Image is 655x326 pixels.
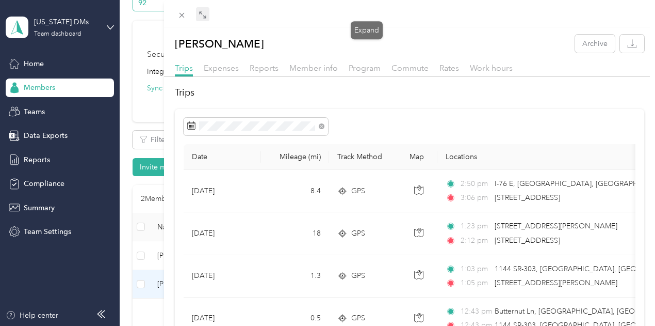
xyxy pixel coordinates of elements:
span: GPS [351,270,365,282]
span: GPS [351,228,365,239]
th: Date [184,144,261,170]
td: [DATE] [184,170,261,212]
span: 1:05 pm [461,277,490,289]
th: Map [401,144,437,170]
span: Reports [250,63,279,73]
span: 3:06 pm [461,192,490,204]
span: Program [349,63,381,73]
span: [STREET_ADDRESS][PERSON_NAME] [495,278,617,287]
h2: Trips [175,86,645,100]
span: Trips [175,63,193,73]
th: Track Method [329,144,401,170]
span: Member info [289,63,338,73]
span: [STREET_ADDRESS][PERSON_NAME] [495,222,617,230]
th: Mileage (mi) [261,144,329,170]
span: 2:12 pm [461,235,490,246]
span: 12:43 pm [461,306,490,317]
span: 1:03 pm [461,263,490,275]
td: [DATE] [184,255,261,298]
td: 8.4 [261,170,329,212]
p: [PERSON_NAME] [175,35,264,53]
span: [STREET_ADDRESS] [495,193,560,202]
span: GPS [351,313,365,324]
span: Rates [439,63,459,73]
iframe: Everlance-gr Chat Button Frame [597,268,655,326]
td: 18 [261,212,329,255]
button: Archive [575,35,615,53]
span: GPS [351,185,365,197]
span: Expenses [204,63,239,73]
span: [STREET_ADDRESS] [495,236,560,245]
span: Commute [391,63,429,73]
span: Work hours [470,63,513,73]
div: Expand [351,21,383,39]
span: 2:50 pm [461,178,490,190]
span: 1:23 pm [461,221,490,232]
td: 1.3 [261,255,329,298]
td: [DATE] [184,212,261,255]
